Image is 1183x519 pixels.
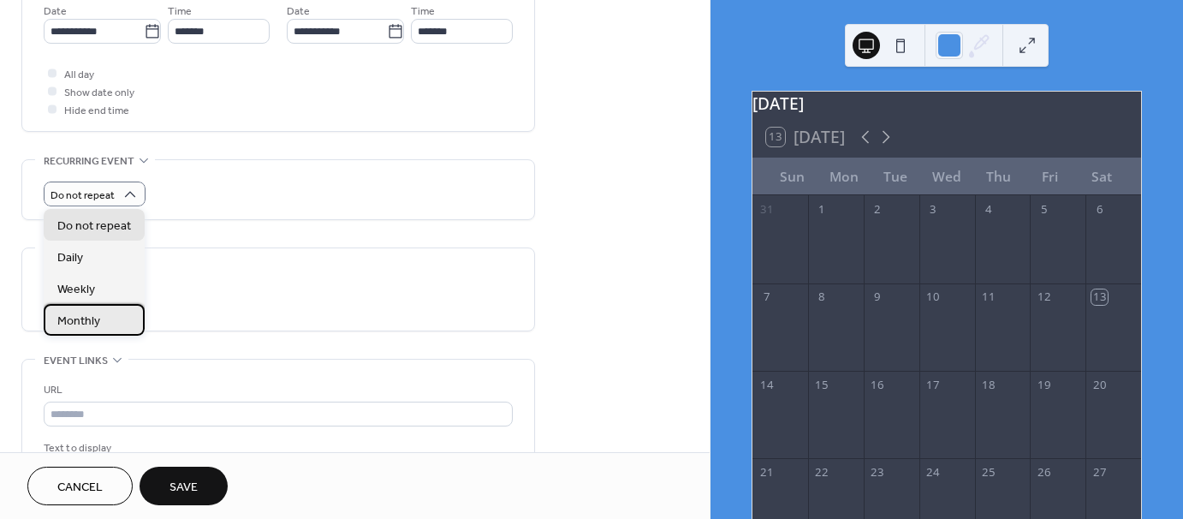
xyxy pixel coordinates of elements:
[1076,158,1127,195] div: Sat
[140,467,228,505] button: Save
[870,377,885,392] div: 16
[64,84,134,102] span: Show date only
[972,158,1024,195] div: Thu
[981,377,996,392] div: 18
[758,289,774,305] div: 7
[925,289,941,305] div: 10
[925,201,941,217] div: 3
[814,465,829,480] div: 22
[981,465,996,480] div: 25
[870,465,885,480] div: 23
[64,66,94,84] span: All day
[758,201,774,217] div: 31
[64,102,129,120] span: Hide end time
[51,186,115,206] span: Do not repeat
[814,201,829,217] div: 1
[169,479,198,497] span: Save
[1024,158,1075,195] div: Fri
[814,289,829,305] div: 8
[870,158,921,195] div: Tue
[921,158,972,195] div: Wed
[57,217,131,235] span: Do not repeat
[44,152,134,170] span: Recurring event
[817,158,869,195] div: Mon
[57,248,83,266] span: Daily
[766,158,817,195] div: Sun
[1037,289,1052,305] div: 12
[870,201,885,217] div: 2
[44,381,509,399] div: URL
[1091,201,1107,217] div: 6
[981,201,996,217] div: 4
[814,377,829,392] div: 15
[1091,465,1107,480] div: 27
[981,289,996,305] div: 11
[925,465,941,480] div: 24
[925,377,941,392] div: 17
[1037,465,1052,480] div: 26
[1091,289,1107,305] div: 13
[1037,201,1052,217] div: 5
[758,465,774,480] div: 21
[57,280,95,298] span: Weekly
[57,479,103,497] span: Cancel
[752,92,1141,116] div: [DATE]
[1037,377,1052,392] div: 19
[870,289,885,305] div: 9
[44,439,509,457] div: Text to display
[44,3,67,21] span: Date
[287,3,310,21] span: Date
[27,467,133,505] button: Cancel
[1091,377,1107,392] div: 20
[57,312,100,330] span: Monthly
[758,377,774,392] div: 14
[168,3,192,21] span: Time
[44,352,108,370] span: Event links
[411,3,435,21] span: Time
